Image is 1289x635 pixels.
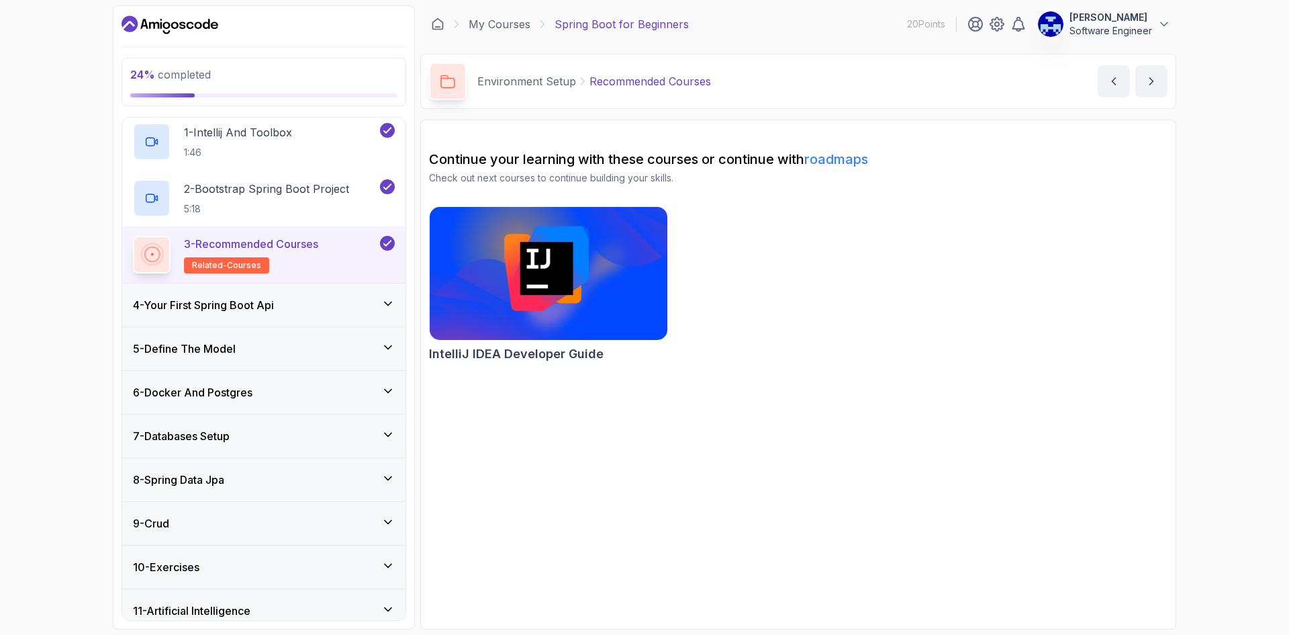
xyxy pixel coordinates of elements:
p: Spring Boot for Beginners [555,16,689,32]
h2: Continue your learning with these courses or continue with [429,150,1167,169]
span: completed [130,68,211,81]
button: 11-Artificial Intelligence [122,589,405,632]
p: 20 Points [907,17,945,31]
a: IntelliJ IDEA Developer Guide cardIntelliJ IDEA Developer Guide [429,206,668,364]
p: Software Engineer [1069,24,1152,38]
p: 2 - Bootstrap Spring Boot Project [184,181,349,197]
a: Dashboard [431,17,444,31]
button: 8-Spring Data Jpa [122,458,405,501]
h3: 6 - Docker And Postgres [133,384,252,400]
h3: 10 - Exercises [133,559,199,575]
button: 5-Define The Model [122,327,405,370]
p: 5:18 [184,202,349,216]
button: next content [1135,65,1167,97]
button: 9-Crud [122,502,405,545]
p: Environment Setup [477,73,576,89]
h3: 4 - Your First Spring Boot Api [133,297,274,313]
span: related-courses [192,260,261,271]
p: 1 - Intellij And Toolbox [184,124,292,140]
a: My Courses [469,16,530,32]
button: user profile image[PERSON_NAME]Software Engineer [1037,11,1171,38]
img: IntelliJ IDEA Developer Guide card [424,204,673,343]
button: 7-Databases Setup [122,415,405,458]
button: previous content [1098,65,1130,97]
h3: 9 - Crud [133,515,169,532]
p: Check out next courses to continue building your skills. [429,171,1167,185]
h3: 5 - Define The Model [133,341,236,357]
p: 3 - Recommended Courses [184,236,318,252]
button: 1-Intellij And Toolbox1:46 [133,123,395,161]
button: 6-Docker And Postgres [122,371,405,414]
button: 10-Exercises [122,546,405,589]
h3: 8 - Spring Data Jpa [133,472,224,488]
p: Recommended Courses [589,73,711,89]
button: 4-Your First Spring Boot Api [122,284,405,327]
p: 1:46 [184,146,292,159]
p: [PERSON_NAME] [1069,11,1152,24]
h3: 11 - Artificial Intelligence [133,603,250,619]
button: 2-Bootstrap Spring Boot Project5:18 [133,179,395,217]
img: user profile image [1038,11,1063,37]
span: 24 % [130,68,155,81]
a: roadmaps [804,151,868,167]
button: 3-Recommended Coursesrelated-courses [133,236,395,273]
h2: IntelliJ IDEA Developer Guide [429,345,604,364]
a: Dashboard [122,14,218,36]
h3: 7 - Databases Setup [133,428,230,444]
